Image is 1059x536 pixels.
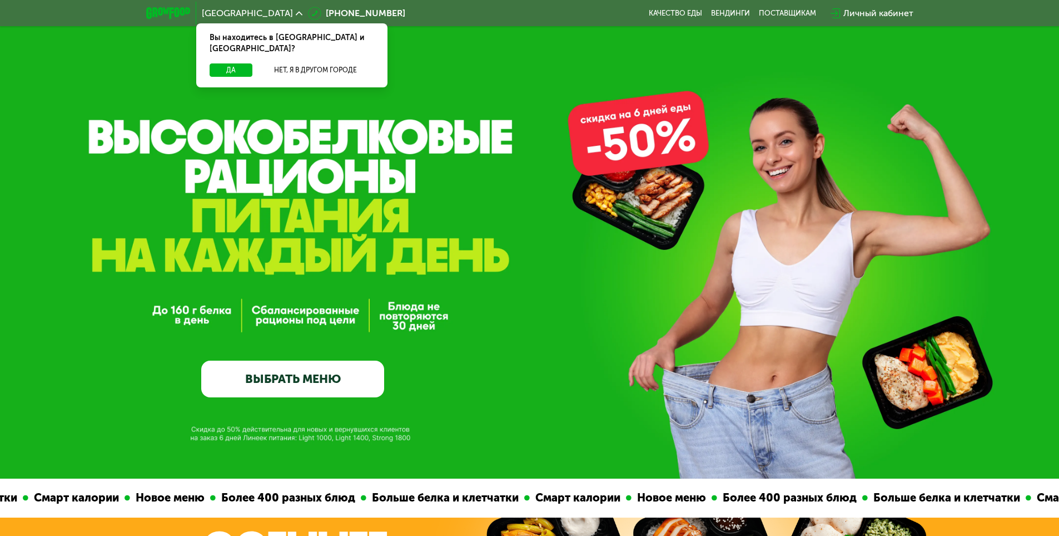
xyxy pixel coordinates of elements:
[843,7,913,20] div: Личный кабинет
[632,489,712,507] div: Новое меню
[196,23,387,63] div: Вы находитесь в [GEOGRAPHIC_DATA] и [GEOGRAPHIC_DATA]?
[530,489,626,507] div: Смарт калории
[28,489,125,507] div: Смарт калории
[717,489,862,507] div: Более 400 разных блюд
[210,63,252,77] button: Да
[308,7,405,20] a: [PHONE_NUMBER]
[366,489,524,507] div: Больше белка и клетчатки
[202,9,293,18] span: [GEOGRAPHIC_DATA]
[759,9,816,18] div: поставщикам
[649,9,702,18] a: Качество еды
[711,9,750,18] a: Вендинги
[257,63,374,77] button: Нет, я в другом городе
[201,361,384,397] a: ВЫБРАТЬ МЕНЮ
[130,489,210,507] div: Новое меню
[216,489,361,507] div: Более 400 разных блюд
[868,489,1026,507] div: Больше белка и клетчатки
